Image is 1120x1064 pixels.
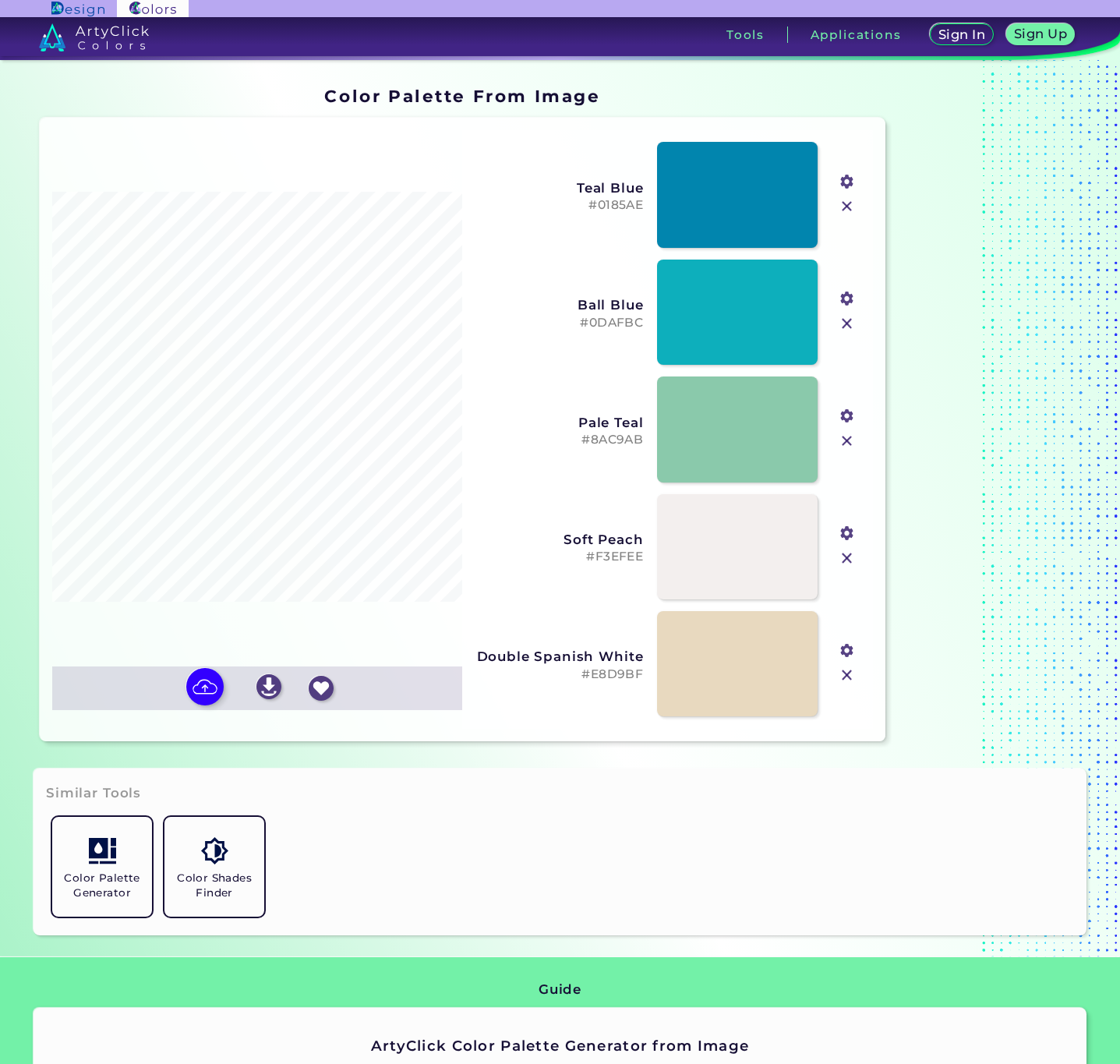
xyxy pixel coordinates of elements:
h5: Color Shades Finder [171,871,258,900]
h5: #0185AE [473,198,643,213]
h5: #8AC9AB [473,433,643,447]
h3: Similar Tools [46,784,141,803]
h3: Double Spanish White [473,649,643,664]
h1: Color Palette From Image [324,84,600,108]
img: icon_download_white.svg [256,674,281,699]
iframe: Advertisement [892,81,1086,748]
img: icon_close.svg [837,196,857,217]
a: Sign Up [1009,25,1071,44]
img: icon_close.svg [837,313,857,334]
img: icon_favourite_white.svg [309,676,334,701]
h3: Soft Peach [473,532,643,547]
img: icon_col_pal_col.svg [89,837,116,864]
img: icon_close.svg [837,548,857,568]
img: icon picture [186,668,224,705]
h3: Pale Teal [473,415,643,430]
h3: Teal Blue [473,180,643,196]
a: Sign In [933,25,991,44]
img: icon_close.svg [837,665,857,685]
h5: Color Palette Generator [58,871,146,900]
img: logo_artyclick_colors_white.svg [39,23,149,51]
h5: #F3EFEE [473,550,643,564]
h5: Sign Up [1016,28,1065,40]
h5: #0DAFBC [473,316,643,331]
h3: Ball Blue [473,297,643,313]
img: icon_color_shades.svg [201,837,228,864]
h3: Applications [811,29,902,41]
a: Color Shades Finder [158,811,270,923]
h5: Sign In [941,29,984,41]
a: Color Palette Generator [46,811,158,923]
img: ArtyClick Design logo [51,2,104,16]
h2: ArtyClick Color Palette Generator from Image [202,1036,919,1056]
h3: Tools [726,29,765,41]
h5: #E8D9BF [473,667,643,682]
h3: Guide [539,981,581,999]
img: icon_close.svg [837,431,857,451]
